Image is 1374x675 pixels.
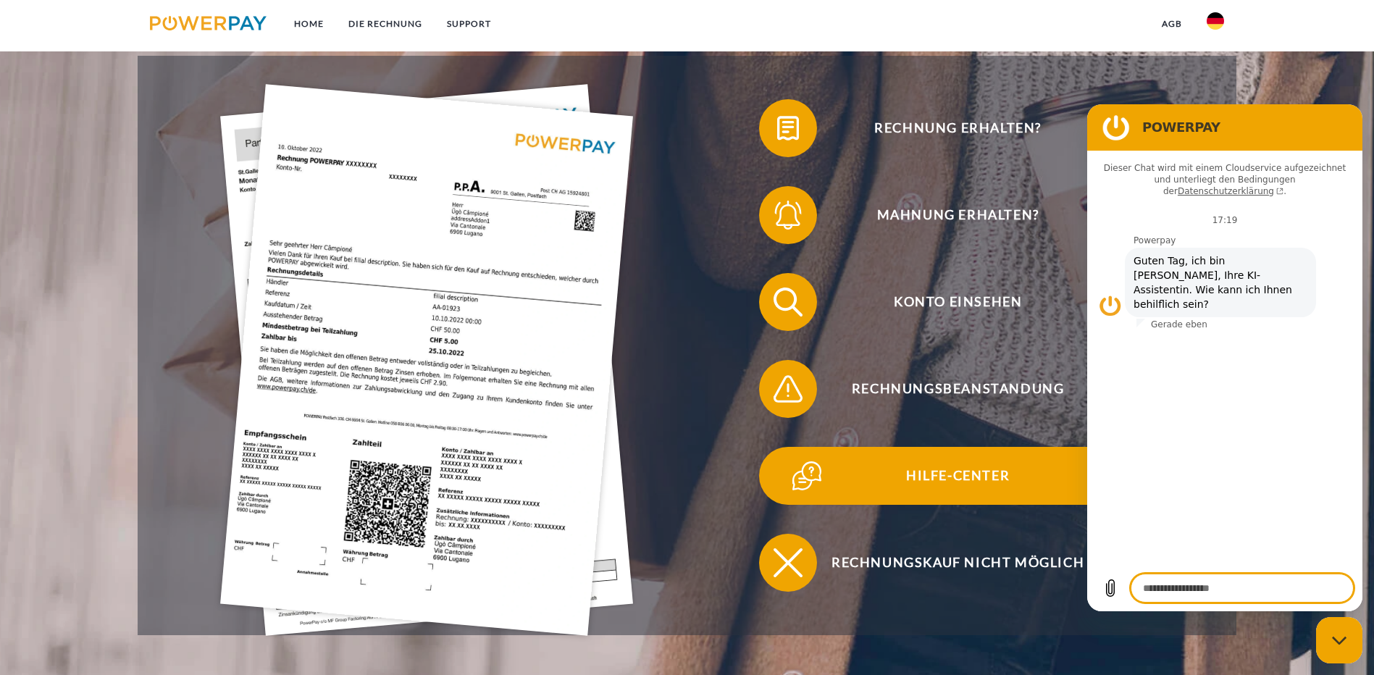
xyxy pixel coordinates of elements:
[1207,12,1224,30] img: de
[780,273,1135,331] span: Konto einsehen
[435,11,503,37] a: SUPPORT
[780,360,1135,418] span: Rechnungsbeanstandung
[770,110,806,146] img: qb_bill.svg
[150,16,267,30] img: logo-powerpay.svg
[759,273,1136,331] button: Konto einsehen
[780,99,1135,157] span: Rechnung erhalten?
[282,11,336,37] a: Home
[770,371,806,407] img: qb_warning.svg
[759,186,1136,244] button: Mahnung erhalten?
[780,447,1135,505] span: Hilfe-Center
[770,284,806,320] img: qb_search.svg
[1149,11,1194,37] a: agb
[220,85,633,637] img: single_invoice_powerpay_de.jpg
[1087,104,1362,611] iframe: Messaging-Fenster
[759,534,1136,592] button: Rechnungskauf nicht möglich
[780,534,1135,592] span: Rechnungskauf nicht möglich
[1316,617,1362,663] iframe: Schaltfläche zum Öffnen des Messaging-Fensters; Konversation läuft
[759,447,1136,505] button: Hilfe-Center
[770,197,806,233] img: qb_bell.svg
[770,545,806,581] img: qb_close.svg
[780,186,1135,244] span: Mahnung erhalten?
[759,99,1136,157] button: Rechnung erhalten?
[336,11,435,37] a: DIE RECHNUNG
[759,360,1136,418] button: Rechnungsbeanstandung
[789,458,825,494] img: qb_help.svg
